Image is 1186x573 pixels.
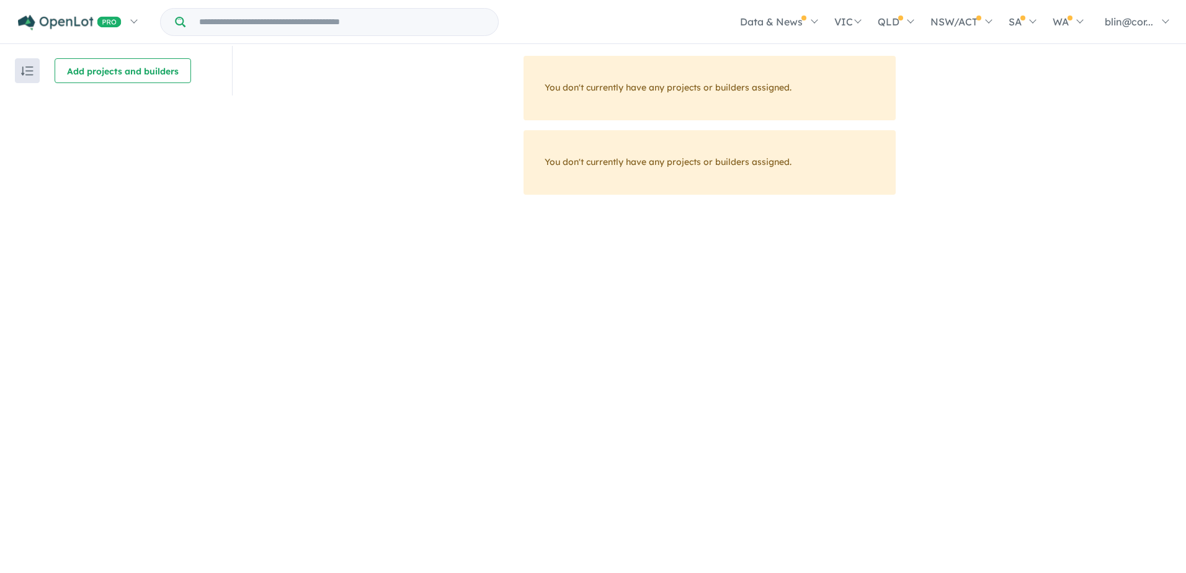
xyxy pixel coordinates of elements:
img: sort.svg [21,66,33,76]
input: Try estate name, suburb, builder or developer [188,9,496,35]
span: blin@cor... [1105,16,1153,28]
div: You don't currently have any projects or builders assigned. [524,56,896,120]
button: Add projects and builders [55,58,191,83]
div: You don't currently have any projects or builders assigned. [524,130,896,195]
img: Openlot PRO Logo White [18,15,122,30]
